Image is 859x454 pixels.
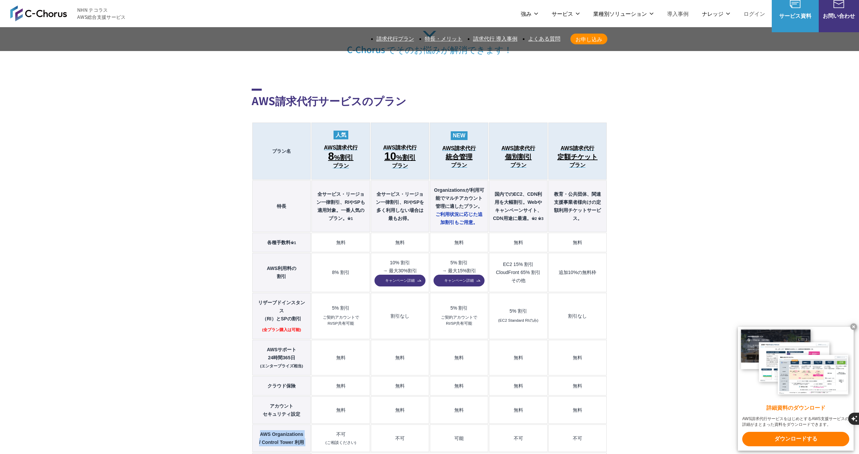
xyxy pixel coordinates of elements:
[383,145,417,151] span: AWS請求代行
[667,9,689,18] a: 導入事例
[371,396,429,424] td: 無料
[742,404,849,412] x-t: 詳細資料のダウンロード
[371,253,429,292] td: 10% 割引 → 最大30%割引
[742,416,849,427] x-t: AWS請求代行サービスをはじめとするAWS支援サービスの詳細がまとまった資料をダウンロードできます。
[311,253,370,292] td: 8% 割引
[451,162,467,168] span: プラン
[593,9,654,18] p: 業種別ソリューション
[738,327,854,451] a: 詳細資料のダウンロード AWS請求代行サービスをはじめとするAWS支援サービスの詳細がまとまった資料をダウンロードできます。 ダウンロードする
[260,364,303,368] small: (エンタープライズ相当)
[252,396,311,424] th: アカウント セキュリティ設定
[374,275,425,286] a: キャンペーン詳細
[311,396,370,424] td: 無料
[569,162,586,168] span: プラン
[430,396,488,424] td: 無料
[430,233,488,252] td: 無料
[548,376,607,396] td: 無料
[430,340,488,375] td: 無料
[552,145,603,169] a: AWS請求代行 定額チケットプラン
[548,253,607,292] td: 追加10%の無料枠
[548,396,607,424] td: 無料
[570,35,607,43] span: お申し込み
[10,5,67,21] img: AWS総合支援サービス C-Chorus
[371,424,429,452] td: 不可
[311,340,370,375] td: 無料
[315,145,366,169] a: AWS請求代行 8%割引 プラン
[552,9,580,18] p: サービス
[434,145,485,169] a: AWS請求代行 統合管理プラン
[77,6,126,20] span: NHN テコラス AWS総合支援サービス
[561,145,594,151] span: AWS請求代行
[772,11,819,20] span: サービス資料
[548,340,607,375] td: 無料
[371,340,429,375] td: 無料
[493,309,544,313] div: 5% 割引
[505,151,532,162] span: 個別割引
[489,233,547,252] td: 無料
[430,180,488,232] th: Organizationsが利用可能でマルチアカウント管理に適したプラン。
[489,376,547,396] td: 無料
[819,11,859,20] span: お問い合わせ
[489,253,547,292] td: EC2 15% 割引 CloudFront 65% 割引 その他
[548,293,607,339] td: 割引なし
[434,275,485,286] a: キャンペーン詳細
[742,432,849,446] x-t: ダウンロードする
[510,162,526,168] span: プラン
[252,253,311,292] th: AWS利用料の 割引
[252,89,607,108] h2: AWS請求代行サービスのプラン
[384,151,415,163] span: %割引
[521,9,538,18] p: 強み
[446,151,472,162] span: 統合管理
[501,145,535,151] span: AWS請求代行
[441,314,477,326] small: ご契約アカウントで RI/SP共有可能
[315,306,366,310] div: 5% 割引
[311,424,370,452] td: 不可
[436,212,483,225] span: ご利用状況に応じた
[473,36,517,42] a: 請求代行 導入事例
[430,376,488,396] td: 無料
[252,340,311,375] th: AWSサポート 24時間365日
[252,233,311,252] th: 各種手数料
[328,150,334,162] span: 8
[442,145,476,151] span: AWS請求代行
[374,145,425,169] a: AWS請求代行 10%割引プラン
[489,396,547,424] td: 無料
[557,151,598,162] span: 定額チケット
[311,180,370,232] th: 全サービス・リージョン一律割引、RIやSPも適用対象。一番人気のプラン。
[325,440,356,445] small: (ご相談ください)
[252,123,311,180] th: プラン名
[384,150,396,162] span: 10
[425,36,462,42] a: 特長・メリット
[252,376,311,396] th: クラウド保険
[371,376,429,396] td: 無料
[252,31,607,55] p: C-Chorus でそのお悩みが解消できます！
[324,145,357,151] span: AWS請求代行
[430,253,488,292] td: 5% 割引 → 最大15%割引
[528,36,560,42] a: よくある質問
[10,5,126,21] a: AWS総合支援サービス C-Chorus NHN テコラスAWS総合支援サービス
[548,233,607,252] td: 無料
[430,424,488,452] td: 可能
[371,293,429,339] td: 割引なし
[489,340,547,375] td: 無料
[498,317,539,323] small: (EC2 Standard RIのみ)
[570,34,607,44] a: お申し込み
[311,376,370,396] td: 無料
[371,233,429,252] td: 無料
[371,180,429,232] th: 全サービス・リージョン一律割引、RIやSPを多く利用しない場合は最もお得。
[252,293,311,339] th: リザーブドインスタンス （RI）とSPの割引
[548,424,607,452] td: 不可
[434,306,485,310] div: 5% 割引
[252,424,311,452] th: AWS Organizations / Control Tower 利用
[744,9,765,18] a: ログイン
[291,240,296,245] small: ※1
[702,9,730,18] p: ナレッジ
[333,163,349,169] span: プラン
[328,151,354,163] span: %割引
[489,424,547,452] td: 不可
[347,216,353,221] small: ※1
[548,180,607,232] th: 教育・公共団体、関連支援事業者様向けの定額利用チケットサービス。
[311,233,370,252] td: 無料
[262,327,301,333] small: (全プラン購入は可能)
[392,163,408,169] span: プラン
